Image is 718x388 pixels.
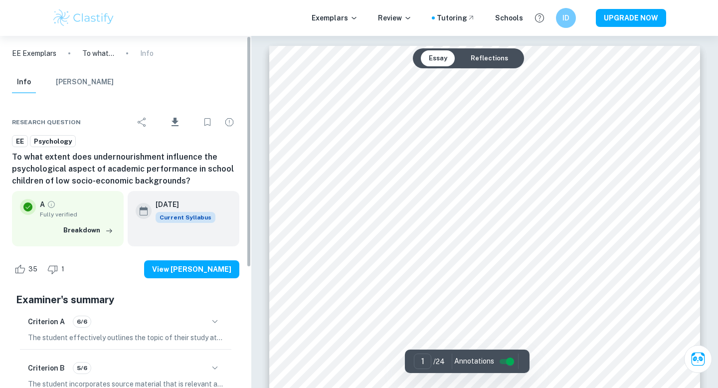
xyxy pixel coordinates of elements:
p: To what extent does undernourishment influence the psychological aspect of academic performance i... [82,48,114,59]
span: 6/6 [73,317,91,326]
span: 1 [56,264,70,274]
a: EE Exemplars [12,48,56,59]
span: Annotations [454,356,494,367]
p: Info [140,48,154,59]
span: EE [12,137,27,147]
div: Dislike [45,261,70,277]
button: UPGRADE NOW [596,9,666,27]
h6: To what extent does undernourishment influence the psychological aspect of academic performance i... [12,151,239,187]
span: Fully verified [40,210,116,219]
span: Psychology [30,137,75,147]
h6: Criterion A [28,316,65,327]
div: Share [132,112,152,132]
button: Ask Clai [684,345,712,373]
h6: [DATE] [156,199,207,210]
h6: ID [560,12,572,23]
button: Reflections [463,50,516,66]
button: Info [12,71,36,93]
p: The student effectively outlines the topic of their study at the beginning of the essay, clearly ... [28,332,223,343]
h5: Examiner's summary [16,292,235,307]
p: / 24 [433,356,445,367]
div: Bookmark [197,112,217,132]
button: ID [556,8,576,28]
div: Like [12,261,43,277]
p: A [40,199,45,210]
div: Report issue [219,112,239,132]
button: View [PERSON_NAME] [144,260,239,278]
div: Download [154,109,195,135]
a: EE [12,135,28,148]
button: [PERSON_NAME] [56,71,114,93]
button: Essay [421,50,455,66]
h6: Criterion B [28,363,65,374]
span: Current Syllabus [156,212,215,223]
a: Grade fully verified [47,200,56,209]
span: 35 [23,264,43,274]
a: Schools [495,12,523,23]
div: This exemplar is based on the current syllabus. Feel free to refer to it for inspiration/ideas wh... [156,212,215,223]
p: Review [378,12,412,23]
button: Help and Feedback [531,9,548,26]
span: Research question [12,118,81,127]
span: 5/6 [73,364,91,373]
button: Breakdown [61,223,116,238]
a: Tutoring [437,12,475,23]
img: Clastify logo [52,8,115,28]
p: Exemplars [312,12,358,23]
a: Psychology [30,135,76,148]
